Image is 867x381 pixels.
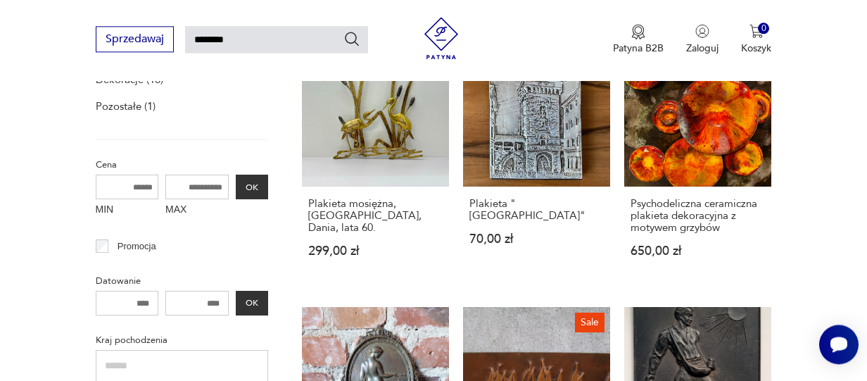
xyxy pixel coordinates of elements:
[96,199,159,222] label: MIN
[741,24,771,55] button: 0Koszyk
[741,42,771,55] p: Koszyk
[695,24,709,38] img: Ikonka użytkownika
[96,35,174,45] a: Sprzedawaj
[420,17,462,59] img: Patyna - sklep z meblami i dekoracjami vintage
[302,39,449,285] a: Plakieta mosiężna, Żurawie, Dania, lata 60.Plakieta mosiężna, [GEOGRAPHIC_DATA], Dania, lata 60.2...
[469,233,604,245] p: 70,00 zł
[469,198,604,222] h3: Plakieta "[GEOGRAPHIC_DATA]"
[631,198,765,234] h3: Psychodeliczna ceramiczna plakieta dekoracyjna z motywem grzybów
[686,24,719,55] button: Zaloguj
[96,273,268,289] p: Datowanie
[343,30,360,47] button: Szukaj
[96,26,174,52] button: Sprzedawaj
[613,24,664,55] a: Ikona medaluPatyna B2B
[308,198,443,234] h3: Plakieta mosiężna, [GEOGRAPHIC_DATA], Dania, lata 60.
[819,325,859,364] iframe: Smartsupp widget button
[118,239,156,254] p: Promocja
[165,199,229,222] label: MAX
[96,96,156,116] a: Pozostałe (1)
[624,39,771,285] a: Psychodeliczna ceramiczna plakieta dekoracyjna z motywem grzybówPsychodeliczna ceramiczna plakiet...
[236,291,268,316] button: OK
[96,332,268,348] p: Kraj pochodzenia
[308,245,443,257] p: 299,00 zł
[631,245,765,257] p: 650,00 zł
[613,42,664,55] p: Patyna B2B
[236,175,268,199] button: OK
[686,42,719,55] p: Zaloguj
[758,23,770,35] div: 0
[631,24,645,39] img: Ikona medalu
[613,24,664,55] button: Patyna B2B
[749,24,764,38] img: Ikona koszyka
[463,39,610,285] a: Plakieta "Kraków"Plakieta "[GEOGRAPHIC_DATA]"70,00 zł
[96,157,268,173] p: Cena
